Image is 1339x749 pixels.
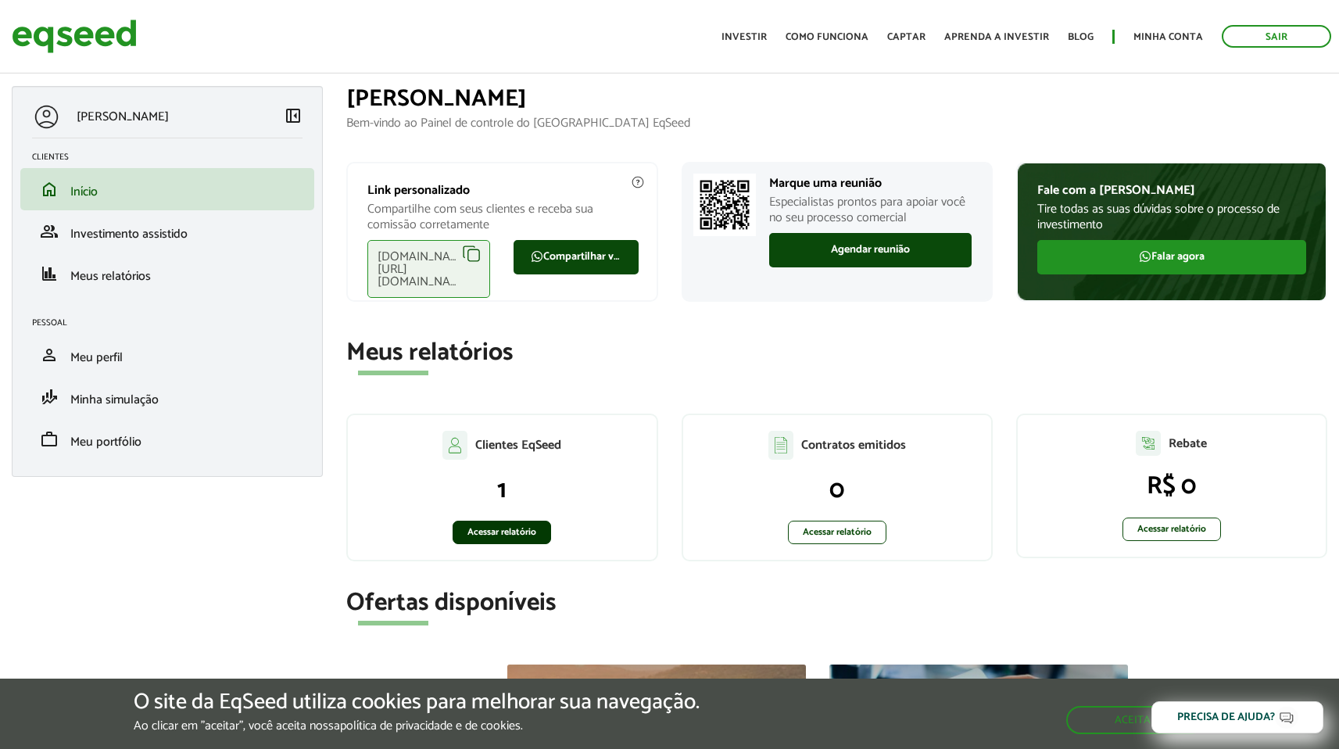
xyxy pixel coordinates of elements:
a: workMeu portfólio [32,430,303,449]
a: Acessar relatório [788,521,886,544]
span: finance [40,264,59,283]
a: finance_modeMinha simulação [32,388,303,407]
a: Acessar relatório [453,521,551,544]
a: Minha conta [1133,32,1203,42]
p: Link personalizado [367,183,636,198]
img: agent-relatorio.svg [1136,431,1161,456]
h2: Meus relatórios [346,339,1327,367]
a: groupInvestimento assistido [32,222,303,241]
img: agent-clientes.svg [442,431,467,459]
img: agent-meulink-info2.svg [631,175,645,189]
li: Meus relatórios [20,253,314,295]
span: Início [70,181,98,202]
li: Minha simulação [20,376,314,418]
button: Aceitar [1066,706,1205,734]
a: Sair [1222,25,1331,48]
li: Meu portfólio [20,418,314,461]
span: home [40,180,59,199]
a: Aprenda a investir [944,32,1049,42]
span: Meu perfil [70,347,123,368]
a: Como funciona [786,32,868,42]
div: [DOMAIN_NAME][URL][DOMAIN_NAME] [367,240,490,298]
span: left_panel_close [284,106,303,125]
span: Investimento assistido [70,224,188,245]
a: Acessar relatório [1122,518,1221,541]
a: política de privacidade e de cookies [340,720,521,733]
a: financeMeus relatórios [32,264,303,283]
li: Início [20,168,314,210]
p: 1 [363,475,640,505]
img: Marcar reunião com consultor [693,174,756,236]
li: Investimento assistido [20,210,314,253]
a: Falar agora [1037,240,1306,274]
p: [PERSON_NAME] [77,109,169,124]
p: Tire todas as suas dúvidas sobre o processo de investimento [1037,202,1306,231]
img: agent-contratos.svg [768,431,793,460]
p: 0 [699,475,976,505]
h5: O site da EqSeed utiliza cookies para melhorar sua navegação. [134,690,700,715]
p: Contratos emitidos [801,438,906,453]
a: personMeu perfil [32,346,303,364]
p: Especialistas prontos para apoiar você no seu processo comercial [769,195,972,224]
span: finance_mode [40,388,59,407]
p: R$ 0 [1033,471,1310,501]
a: Investir [721,32,767,42]
p: Bem-vindo ao Painel de controle do [GEOGRAPHIC_DATA] EqSeed [346,116,1327,131]
span: Meu portfólio [70,432,141,453]
p: Ao clicar em "aceitar", você aceita nossa . [134,719,700,733]
p: Marque uma reunião [769,176,972,191]
h2: Pessoal [32,318,314,328]
span: person [40,346,59,364]
a: Blog [1068,32,1094,42]
span: work [40,430,59,449]
span: group [40,222,59,241]
a: Colapsar menu [284,106,303,128]
h2: Clientes [32,152,314,162]
p: Fale com a [PERSON_NAME] [1037,183,1306,198]
span: Minha simulação [70,389,159,410]
img: FaWhatsapp.svg [531,250,543,263]
a: homeInício [32,180,303,199]
h2: Ofertas disponíveis [346,590,1327,617]
a: Compartilhar via WhatsApp [514,240,639,274]
p: Rebate [1169,436,1207,451]
a: Agendar reunião [769,233,972,267]
span: Meus relatórios [70,266,151,287]
a: Captar [887,32,925,42]
li: Meu perfil [20,334,314,376]
p: Compartilhe com seus clientes e receba sua comissão corretamente [367,202,636,231]
img: EqSeed [12,16,137,57]
img: FaWhatsapp.svg [1139,250,1151,263]
p: Clientes EqSeed [475,438,561,453]
h1: [PERSON_NAME] [346,86,1327,112]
